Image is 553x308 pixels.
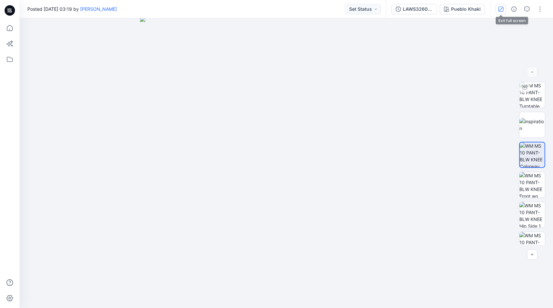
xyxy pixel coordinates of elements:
[519,118,545,132] img: inspiration
[519,232,545,257] img: WM MS 10 PANT-BLW KNEE Back wo Avatar
[451,6,481,13] div: Pueblo Khaki
[520,142,545,167] img: WM MS 10 PANT-BLW KNEE Colorway wo Avatar
[519,82,545,108] img: WM MS 10 PANT-BLW KNEE Turntable with Avatar
[391,4,437,14] button: LAWS3260008_MIXED MEDIA LEGGING
[80,6,117,12] a: [PERSON_NAME]
[27,6,117,12] span: Posted [DATE] 03:19 by
[440,4,485,14] button: Pueblo Khaki
[519,172,545,198] img: WM MS 10 PANT-BLW KNEE Front wo Avatar
[519,202,545,227] img: WM MS 10 PANT-BLW KNEE Hip Side 1 wo Avatar
[509,4,519,14] button: Details
[140,17,432,308] img: eyJhbGciOiJIUzI1NiIsImtpZCI6IjAiLCJzbHQiOiJzZXMiLCJ0eXAiOiJKV1QifQ.eyJkYXRhIjp7InR5cGUiOiJzdG9yYW...
[403,6,433,13] div: LAWS3260008_MIXED MEDIA LEGGING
